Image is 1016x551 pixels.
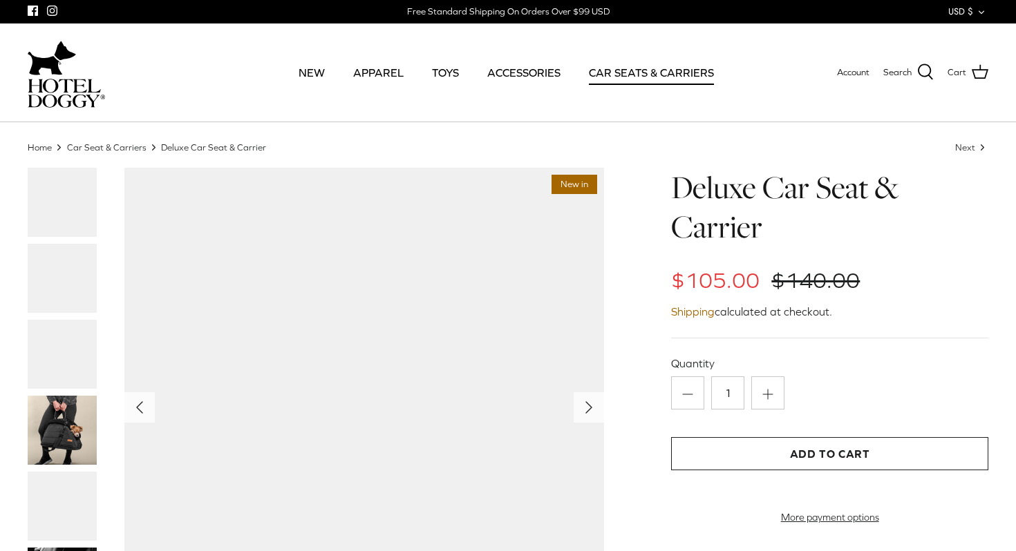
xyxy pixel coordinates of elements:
a: Account [837,66,869,80]
span: Search [883,66,912,80]
span: Account [837,67,869,77]
label: Quantity [671,356,988,371]
span: New in [552,175,597,195]
div: Primary navigation [205,49,807,96]
a: hoteldoggycom [28,37,105,108]
a: CAR SEATS & CARRIERS [576,49,726,96]
a: Shipping [671,305,715,318]
span: $105.00 [671,268,760,293]
a: APPAREL [341,49,416,96]
a: Car Seat & Carriers [67,142,147,152]
a: Search [883,64,934,81]
a: NEW [286,49,337,96]
input: Quantity [711,376,744,409]
span: Cart [948,66,966,80]
a: Instagram [47,6,57,16]
a: Home [28,142,52,152]
a: Next [955,142,988,152]
img: dog-icon.svg [28,37,76,79]
span: Next [955,142,975,152]
a: More payment options [671,512,988,523]
button: Next [574,392,604,423]
img: hoteldoggycom [28,79,105,108]
a: Facebook [28,6,38,16]
span: $140.00 [771,268,860,293]
a: ACCESSORIES [475,49,573,96]
div: calculated at checkout. [671,303,988,321]
a: Cart [948,64,988,81]
div: Free Standard Shipping On Orders Over $99 USD [407,6,610,18]
a: TOYS [420,49,471,96]
button: Add to Cart [671,437,988,470]
a: Deluxe Car Seat & Carrier [161,142,266,152]
nav: Breadcrumbs [28,141,988,154]
h1: Deluxe Car Seat & Carrier [671,168,988,247]
button: Previous [124,392,155,423]
a: Free Standard Shipping On Orders Over $99 USD [407,1,610,22]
